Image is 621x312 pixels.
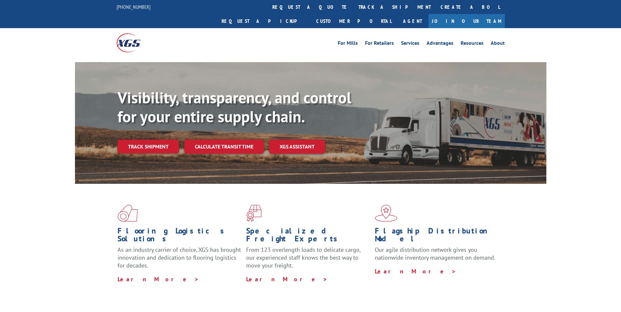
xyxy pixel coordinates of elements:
h1: Flooring Logistics Solutions [118,227,241,246]
a: Track shipment [118,140,179,153]
a: Services [401,41,419,48]
img: xgs-icon-total-supply-chain-intelligence-red [118,205,138,222]
a: Learn More > [246,275,328,283]
h1: Flagship Distribution Model [375,227,499,246]
a: XGS ASSISTANT [269,140,325,154]
a: Join Our Team [429,14,505,28]
a: About [491,41,505,48]
a: Customer Portal [311,14,396,28]
a: [PHONE_NUMBER] [117,4,151,10]
a: Advantages [427,41,453,48]
a: For Mills [338,41,358,48]
h1: Specialized Freight Experts [246,227,370,246]
img: xgs-icon-flagship-distribution-model-red [375,205,397,222]
a: Calculate transit time [184,140,264,154]
a: Request a pickup [217,14,311,28]
span: Our agile distribution network gives you nationwide inventory management on demand. [375,246,495,261]
a: Learn More > [375,268,456,275]
a: Agent [396,14,429,28]
span: As an industry carrier of choice, XGS has brought innovation and dedication to flooring logistics... [118,246,241,269]
p: From 123 overlength loads to delicate cargo, our experienced staff knows the best way to move you... [246,246,370,275]
a: Resources [461,41,484,48]
a: Learn More > [118,275,199,283]
b: Visibility, transparency, and control for your entire supply chain. [118,87,351,127]
img: xgs-icon-focused-on-flooring-red [246,205,262,222]
a: For Retailers [365,41,394,48]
